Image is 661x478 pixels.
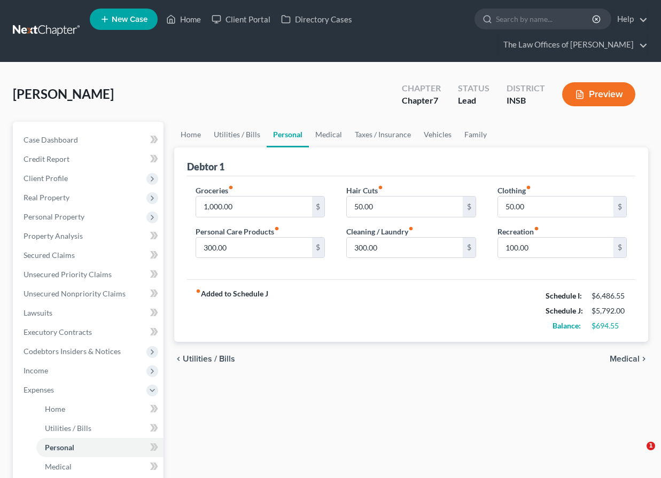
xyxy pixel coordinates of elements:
i: fiber_manual_record [408,226,414,231]
a: Vehicles [417,122,458,147]
i: fiber_manual_record [378,185,383,190]
i: fiber_manual_record [228,185,234,190]
input: -- [196,238,312,258]
span: Income [24,366,48,375]
span: New Case [112,15,147,23]
input: -- [498,197,613,217]
strong: Balance: [553,321,581,330]
span: [PERSON_NAME] [13,86,114,101]
div: $6,486.55 [592,291,627,301]
button: Medical chevron_right [610,355,648,363]
span: Lawsuits [24,308,52,317]
strong: Schedule I: [546,291,582,300]
a: Family [458,122,493,147]
span: Client Profile [24,174,68,183]
label: Recreation [497,226,539,237]
span: Personal Property [24,212,84,221]
span: Property Analysis [24,231,83,240]
i: chevron_right [640,355,648,363]
span: Medical [45,462,72,471]
i: fiber_manual_record [274,226,279,231]
i: fiber_manual_record [196,288,201,294]
div: $ [613,238,626,258]
div: $694.55 [592,320,627,331]
strong: Schedule J: [546,306,583,315]
a: Personal [267,122,309,147]
span: Utilities / Bills [183,355,235,363]
div: Lead [458,95,489,107]
a: Client Portal [206,10,276,29]
a: Taxes / Insurance [348,122,417,147]
div: $ [613,197,626,217]
div: $ [463,238,476,258]
button: chevron_left Utilities / Bills [174,355,235,363]
span: Expenses [24,385,54,394]
span: Personal [45,443,74,452]
div: $ [312,238,325,258]
button: Preview [562,82,635,106]
input: -- [347,238,462,258]
strong: Added to Schedule J [196,288,268,333]
span: Real Property [24,193,69,202]
a: Property Analysis [15,226,164,246]
span: Case Dashboard [24,135,78,144]
span: Secured Claims [24,250,75,260]
a: Case Dashboard [15,130,164,150]
label: Cleaning / Laundry [346,226,414,237]
a: Help [612,10,648,29]
a: Utilities / Bills [207,122,267,147]
input: -- [498,238,613,258]
span: Medical [610,355,640,363]
div: District [507,82,545,95]
a: Utilities / Bills [36,419,164,438]
div: Chapter [402,95,441,107]
a: Home [36,399,164,419]
div: Status [458,82,489,95]
label: Personal Care Products [196,226,279,237]
input: -- [347,197,462,217]
input: Search by name... [496,9,594,29]
a: Personal [36,438,164,457]
a: The Law Offices of [PERSON_NAME] [498,35,648,54]
a: Medical [36,457,164,476]
span: 7 [433,95,438,105]
a: Executory Contracts [15,323,164,342]
a: Directory Cases [276,10,357,29]
div: $ [463,197,476,217]
div: INSB [507,95,545,107]
div: Debtor 1 [187,160,224,173]
div: Chapter [402,82,441,95]
a: Credit Report [15,150,164,169]
i: fiber_manual_record [534,226,539,231]
div: $ [312,197,325,217]
a: Unsecured Priority Claims [15,265,164,284]
input: -- [196,197,312,217]
div: $5,792.00 [592,305,627,316]
i: fiber_manual_record [526,185,531,190]
iframe: Intercom live chat [625,442,650,467]
span: 1 [647,442,655,450]
span: Unsecured Nonpriority Claims [24,289,126,298]
a: Lawsuits [15,303,164,323]
label: Hair Cuts [346,185,383,196]
a: Home [174,122,207,147]
span: Unsecured Priority Claims [24,270,112,279]
label: Groceries [196,185,234,196]
span: Credit Report [24,154,69,163]
span: Utilities / Bills [45,424,91,433]
span: Executory Contracts [24,327,92,336]
a: Secured Claims [15,246,164,265]
span: Home [45,404,65,413]
a: Home [161,10,206,29]
i: chevron_left [174,355,183,363]
span: Codebtors Insiders & Notices [24,347,121,356]
label: Clothing [497,185,531,196]
a: Medical [309,122,348,147]
a: Unsecured Nonpriority Claims [15,284,164,303]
